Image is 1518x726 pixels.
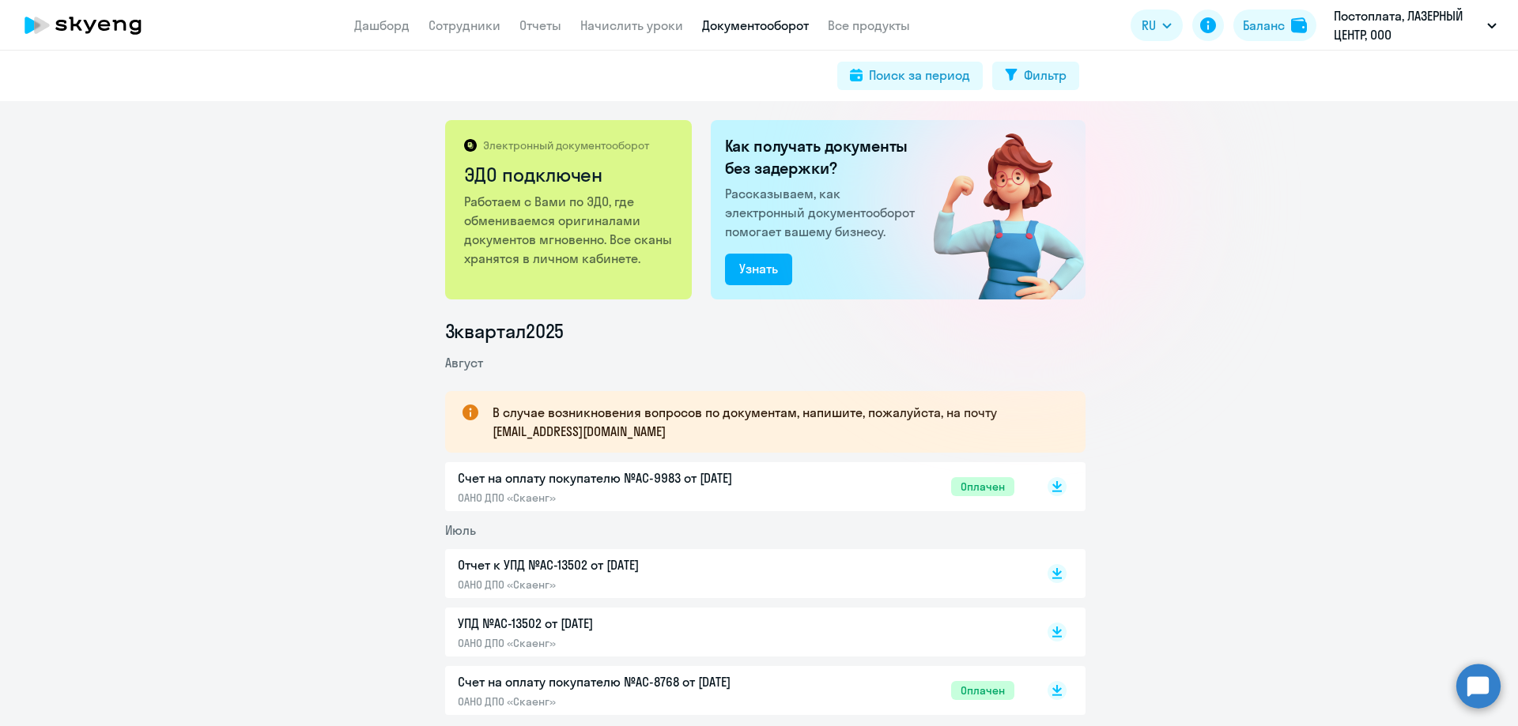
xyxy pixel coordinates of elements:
[458,491,790,505] p: ОАНО ДПО «Скаенг»
[458,614,790,633] p: УПД №AC-13502 от [DATE]
[458,468,1014,505] a: Счет на оплату покупателю №AC-9983 от [DATE]ОАНО ДПО «Скаенг»Оплачен
[908,120,1086,299] img: connected
[429,17,500,33] a: Сотрудники
[992,62,1079,90] button: Фильтр
[445,355,483,371] span: Август
[445,522,476,538] span: Июль
[725,135,921,179] h2: Как получать документы без задержки?
[458,694,790,709] p: ОАНО ДПО «Скаенг»
[580,17,683,33] a: Начислить уроки
[1291,17,1307,33] img: balance
[458,577,790,592] p: ОАНО ДПО «Скаенг»
[354,17,410,33] a: Дашборд
[1131,9,1183,41] button: RU
[1142,16,1156,35] span: RU
[458,672,790,691] p: Счет на оплату покупателю №AC-8768 от [DATE]
[1326,6,1505,44] button: Постоплата, ЛАЗЕРНЫЙ ЦЕНТР, ООО
[739,259,778,278] div: Узнать
[1334,6,1481,44] p: Постоплата, ЛАЗЕРНЫЙ ЦЕНТР, ООО
[725,254,792,285] button: Узнать
[519,17,561,33] a: Отчеты
[725,184,921,241] p: Рассказываем, как электронный документооборот помогает вашему бизнесу.
[483,138,649,152] p: Электронный документооборот
[458,636,790,650] p: ОАНО ДПО «Скаенг»
[837,62,983,90] button: Поиск за период
[458,614,1014,650] a: УПД №AC-13502 от [DATE]ОАНО ДПО «Скаенг»
[1024,66,1067,85] div: Фильтр
[445,318,1086,344] li: 3 квартал 2025
[951,681,1014,700] span: Оплачен
[458,555,1014,592] a: Отчет к УПД №AC-13502 от [DATE]ОАНО ДПО «Скаенг»
[702,17,809,33] a: Документооборот
[951,477,1014,496] span: Оплачен
[464,162,675,187] h2: ЭДО подключен
[458,672,1014,709] a: Счет на оплату покупателю №AC-8768 от [DATE]ОАНО ДПО «Скаенг»Оплачен
[869,66,970,85] div: Поиск за период
[828,17,910,33] a: Все продукты
[1233,9,1316,41] button: Балансbalance
[464,192,675,268] p: Работаем с Вами по ЭДО, где обмениваемся оригиналами документов мгновенно. Все сканы хранятся в л...
[493,403,1057,441] p: В случае возникновения вопросов по документам, напишите, пожалуйста, на почту [EMAIL_ADDRESS][DOM...
[458,468,790,487] p: Счет на оплату покупателю №AC-9983 от [DATE]
[1243,16,1285,35] div: Баланс
[458,555,790,574] p: Отчет к УПД №AC-13502 от [DATE]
